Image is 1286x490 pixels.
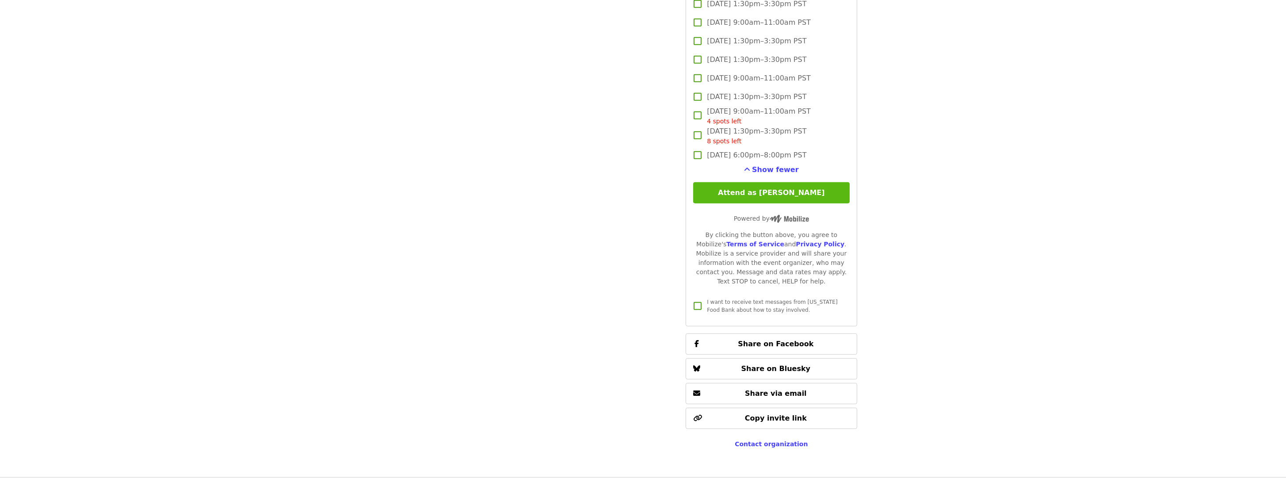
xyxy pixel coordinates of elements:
span: [DATE] 1:30pm–3:30pm PST [707,126,806,146]
a: Terms of Service [726,241,784,248]
span: [DATE] 6:00pm–8:00pm PST [707,150,806,161]
span: Powered by [734,215,809,222]
span: Copy invite link [745,414,807,422]
button: Share on Facebook [686,333,857,355]
button: See more timeslots [744,165,799,175]
a: Privacy Policy [796,241,844,248]
span: [DATE] 1:30pm–3:30pm PST [707,92,806,102]
span: 8 spots left [707,138,741,145]
span: [DATE] 9:00am–11:00am PST [707,106,811,126]
span: [DATE] 9:00am–11:00am PST [707,17,811,28]
span: [DATE] 9:00am–11:00am PST [707,73,811,84]
span: Share via email [745,389,807,398]
button: Share on Bluesky [686,358,857,379]
span: [DATE] 1:30pm–3:30pm PST [707,54,806,65]
span: Share on Bluesky [741,364,811,373]
button: Copy invite link [686,408,857,429]
span: 4 spots left [707,118,741,125]
span: I want to receive text messages from [US_STATE] Food Bank about how to stay involved. [707,299,837,313]
span: Show fewer [752,165,799,174]
button: Share via email [686,383,857,404]
div: By clicking the button above, you agree to Mobilize's and . Mobilize is a service provider and wi... [693,230,849,286]
a: Contact organization [735,440,808,448]
span: Share on Facebook [738,340,813,348]
span: [DATE] 1:30pm–3:30pm PST [707,36,806,46]
button: Attend as [PERSON_NAME] [693,182,849,203]
img: Powered by Mobilize [770,215,809,223]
